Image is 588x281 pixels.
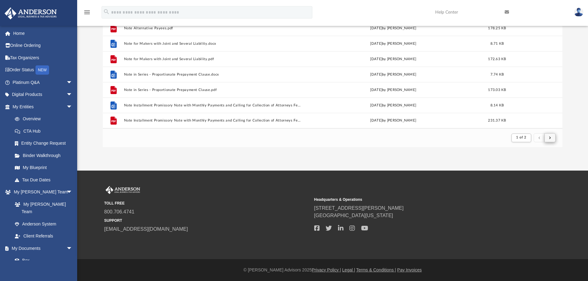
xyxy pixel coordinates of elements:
a: Home [4,27,82,39]
div: NEW [35,65,49,75]
span: 1 of 2 [516,136,526,139]
small: Headquarters & Operations [314,197,520,202]
button: 1 of 2 [511,134,531,142]
small: TOLL FREE [104,200,310,206]
button: Note Installment Promissory Note with Monthly Payments and Calling for Collection of Attorneys Fe... [124,118,302,122]
a: Box [9,254,76,267]
span: 8.14 KB [490,103,504,107]
a: My Entitiesarrow_drop_down [4,101,82,113]
a: My [PERSON_NAME] Team [9,198,76,218]
a: Overview [9,113,82,125]
a: Privacy Policy | [312,267,341,272]
span: arrow_drop_down [66,89,79,101]
a: menu [83,12,91,16]
span: 173.03 KB [488,88,506,91]
a: [STREET_ADDRESS][PERSON_NAME] [314,205,404,211]
span: 172.63 KB [488,57,506,60]
a: Platinum Q&Aarrow_drop_down [4,76,82,89]
span: 8.71 KB [490,42,504,45]
i: search [103,8,110,15]
span: 231.37 KB [488,119,506,122]
div: [DATE] by [PERSON_NAME] [304,87,482,93]
div: grid [103,19,563,128]
button: Note in Series - Proportionate Prepayment Clause.docx [124,72,302,76]
a: Anderson System [9,218,79,230]
a: My [PERSON_NAME] Teamarrow_drop_down [4,186,79,198]
div: © [PERSON_NAME] Advisors 2025 [77,267,588,273]
div: [DATE] by [PERSON_NAME] [304,118,482,123]
div: [DATE] by [PERSON_NAME] [304,56,482,62]
img: Anderson Advisors Platinum Portal [3,7,59,19]
small: SUPPORT [104,218,310,223]
i: menu [83,9,91,16]
a: Entity Change Request [9,137,82,150]
a: [EMAIL_ADDRESS][DOMAIN_NAME] [104,226,188,232]
img: Anderson Advisors Platinum Portal [104,186,141,194]
button: Note for Makers with Joint and Several Liability.docx [124,42,302,46]
a: Pay Invoices [397,267,422,272]
div: [DATE] by [PERSON_NAME] [304,25,482,31]
a: CTA Hub [9,125,82,137]
span: arrow_drop_down [66,101,79,113]
a: Terms & Conditions | [356,267,396,272]
a: Order StatusNEW [4,64,82,76]
span: arrow_drop_down [66,76,79,89]
button: Note Alternative Payees.pdf [124,26,302,30]
a: Binder Walkthrough [9,149,82,162]
button: Note for Makers with Joint and Several Liability.pdf [124,57,302,61]
a: Tax Due Dates [9,174,82,186]
a: Tax Organizers [4,52,82,64]
span: arrow_drop_down [66,186,79,199]
a: My Documentsarrow_drop_down [4,242,79,254]
a: My Blueprint [9,162,79,174]
a: Online Ordering [4,39,82,52]
div: [DATE] by [PERSON_NAME] [304,72,482,77]
span: 178.25 KB [488,26,506,30]
a: Legal | [342,267,355,272]
div: [DATE] by [PERSON_NAME] [304,102,482,108]
a: [GEOGRAPHIC_DATA][US_STATE] [314,213,393,218]
img: User Pic [574,8,583,17]
a: Client Referrals [9,230,79,242]
a: Digital Productsarrow_drop_down [4,89,82,101]
span: arrow_drop_down [66,242,79,255]
button: Note Installment Promissory Note with Monthly Payments and Calling for Collection of Attorneys Fe... [124,103,302,107]
div: [DATE] by [PERSON_NAME] [304,41,482,46]
a: 800.706.4741 [104,209,135,214]
button: Note in Series - Proportionate Prepayment Clause.pdf [124,88,302,92]
span: 7.74 KB [490,72,504,76]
